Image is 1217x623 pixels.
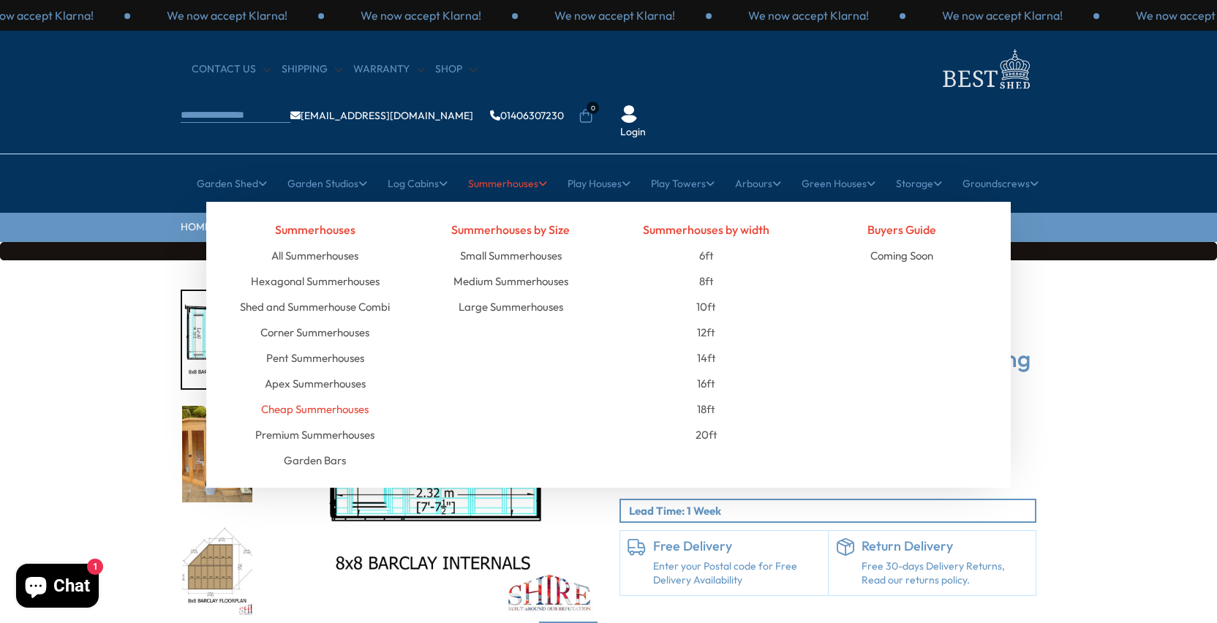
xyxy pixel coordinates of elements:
[629,503,1035,518] p: Lead Time: 1 Week
[712,7,905,23] div: 3 / 3
[962,165,1039,202] a: Groundscrews
[324,7,518,23] div: 1 / 3
[942,7,1063,23] p: We now accept Klarna!
[424,216,598,243] h4: Summerhouses by Size
[579,109,593,124] a: 0
[260,320,369,345] a: Corner Summerhouses
[815,216,990,243] h4: Buyers Guide
[261,396,369,422] a: Cheap Summerhouses
[453,268,568,294] a: Medium Summerhouses
[699,243,714,268] a: 6ft
[619,216,794,243] h4: Summerhouses by width
[181,404,254,505] div: 5 / 14
[699,268,714,294] a: 8ft
[620,105,638,123] img: User Icon
[228,216,402,243] h4: Summerhouses
[388,165,448,202] a: Log Cabins
[290,110,473,121] a: [EMAIL_ADDRESS][DOMAIN_NAME]
[255,422,374,448] a: Premium Summerhouses
[934,45,1036,93] img: logo
[353,62,424,77] a: Warranty
[896,165,942,202] a: Storage
[653,559,821,588] a: Enter your Postal code for Free Delivery Availability
[182,291,252,388] img: 8x8Barclayinternals_1b83507d-13b6-4587-92e3-f27988380a3d_200x200.jpg
[282,62,342,77] a: Shipping
[696,422,717,448] a: 20ft
[651,165,715,202] a: Play Towers
[862,559,1029,588] p: Free 30-days Delivery Returns, Read our returns policy.
[653,538,821,554] h6: Free Delivery
[460,243,562,268] a: Small Summerhouses
[620,125,646,140] a: Login
[697,371,715,396] a: 16ft
[251,268,380,294] a: Hexagonal Summerhouses
[12,564,103,611] inbox-online-store-chat: Shopify online store chat
[181,220,211,235] a: HOME
[240,294,390,320] a: Shed and Summerhouse Combi
[554,7,675,23] p: We now accept Klarna!
[468,165,547,202] a: Summerhouses
[587,102,599,114] span: 0
[284,448,346,473] a: Garden Bars
[197,165,267,202] a: Garden Shed
[697,320,715,345] a: 12ft
[518,7,712,23] div: 2 / 3
[490,110,564,121] a: 01406307230
[735,165,781,202] a: Arbours
[696,294,716,320] a: 10ft
[271,243,358,268] a: All Summerhouses
[435,62,477,77] a: Shop
[182,520,252,617] img: 8x8BarclayA5940FLOORPLANW.BEARERS_b87cc036-d1f9-4574-a1df-7562c0f1e732_200x200.jpg
[802,165,875,202] a: Green Houses
[459,294,563,320] a: Large Summerhouses
[862,538,1029,554] h6: Return Delivery
[266,345,364,371] a: Pent Summerhouses
[697,345,716,371] a: 14ft
[130,7,324,23] div: 3 / 3
[192,62,271,77] a: CONTACT US
[181,290,254,390] div: 4 / 14
[568,165,630,202] a: Play Houses
[697,396,715,422] a: 18ft
[167,7,287,23] p: We now accept Klarna!
[182,406,252,503] img: Barclay8x8_4_8bd66011-3430-4802-80e0-46604a222c26_200x200.jpg
[748,7,869,23] p: We now accept Klarna!
[361,7,481,23] p: We now accept Klarna!
[905,7,1099,23] div: 1 / 3
[181,518,254,619] div: 6 / 14
[265,371,366,396] a: Apex Summerhouses
[870,243,933,268] a: Coming Soon
[287,165,367,202] a: Garden Studios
